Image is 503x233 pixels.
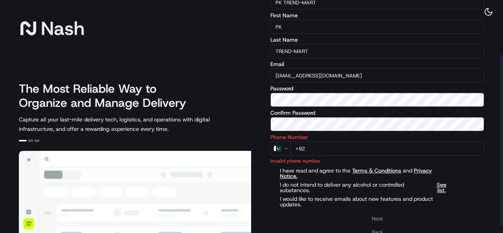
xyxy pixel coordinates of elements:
label: Confirm Password [270,110,484,116]
label: Phone Number [270,134,484,140]
label: I have read and agree to the and [280,168,451,179]
a: Privacy Notice. [280,167,432,180]
p: Capture all your last-mile delivery tech, logistics, and operations with digital infrastructure, ... [19,115,245,134]
label: Last Name [270,37,484,42]
input: Enter your last name [270,44,484,58]
label: Email [270,61,484,67]
label: Password [270,86,484,91]
input: Enter phone number [290,141,484,156]
button: I do not intend to deliver any alcohol or controlled substances. [432,182,451,193]
input: Enter your first name [270,20,484,34]
a: Terms & Conditions [352,167,401,174]
span: Nash [41,20,84,36]
h2: The Most Reliable Way to Organize and Manage Delivery [19,82,195,110]
p: Invalid phone number [270,157,484,165]
span: See list. [432,182,451,193]
label: I do not intend to deliver any alcohol or controlled substances. [280,182,451,193]
label: First Name [270,13,484,18]
input: Enter your email address [270,68,484,83]
label: I would like to receive emails about new features and product updates. [280,196,451,207]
